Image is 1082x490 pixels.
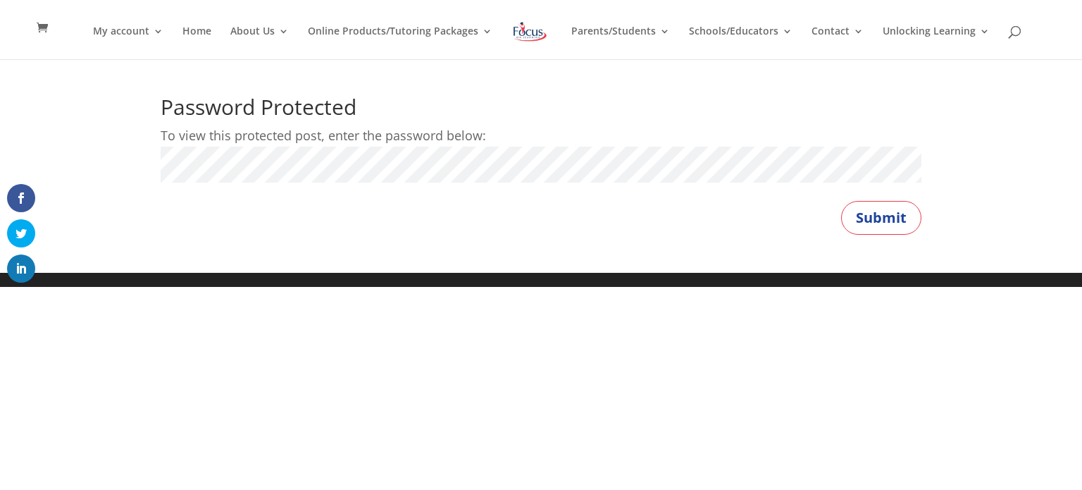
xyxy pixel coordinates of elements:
a: Unlocking Learning [883,26,990,59]
img: Focus on Learning [511,19,548,44]
a: Online Products/Tutoring Packages [308,26,492,59]
a: My account [93,26,163,59]
h1: Password Protected [161,97,921,125]
a: Home [182,26,211,59]
a: Schools/Educators [689,26,792,59]
a: About Us [230,26,289,59]
p: To view this protected post, enter the password below: [161,125,921,147]
a: Contact [811,26,864,59]
a: Parents/Students [571,26,670,59]
button: Submit [841,201,921,235]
